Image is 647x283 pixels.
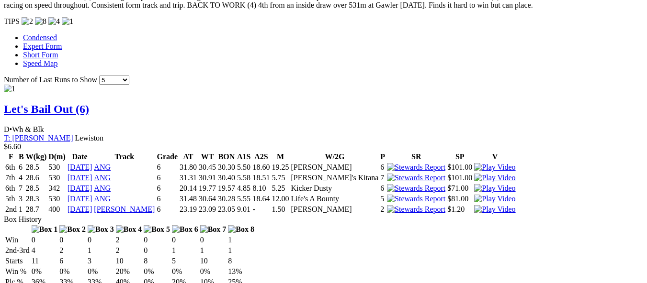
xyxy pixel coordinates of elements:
[380,173,386,183] td: 7
[474,205,515,214] img: Play Video
[18,152,24,162] th: B
[156,152,178,162] th: Grade
[23,33,57,42] a: Condensed
[5,267,30,276] td: Win %
[31,256,58,266] td: 11
[48,205,66,214] td: 400
[227,235,255,245] td: 1
[179,152,197,162] th: AT
[271,163,289,172] td: 19.25
[87,267,114,276] td: 0%
[5,184,17,193] td: 6th
[387,163,445,172] img: Stewards Report
[171,256,199,266] td: 5
[93,152,155,162] th: Track
[59,225,86,234] img: Box 2
[447,205,473,214] td: $1.20
[447,194,473,204] td: $81.00
[23,42,62,50] a: Expert Form
[380,184,386,193] td: 6
[290,173,379,183] td: [PERSON_NAME]'s Kitana
[59,256,86,266] td: 6
[290,152,379,162] th: W/2G
[59,267,86,276] td: 0%
[474,184,515,193] img: Play Video
[4,134,73,142] a: T: [PERSON_NAME]
[200,256,227,266] td: 10
[198,163,216,172] td: 30.45
[5,194,17,204] td: 5th
[228,225,254,234] img: Box 8
[198,152,216,162] th: WT
[227,256,255,266] td: 8
[271,205,289,214] td: 1.50
[87,256,114,266] td: 3
[474,163,515,171] a: View replay
[271,152,289,162] th: M
[227,267,255,276] td: 13%
[4,103,89,115] a: Let's Bail Out (6)
[380,205,386,214] td: 2
[237,163,251,172] td: 5.50
[143,256,170,266] td: 8
[68,205,92,213] a: [DATE]
[87,246,114,255] td: 1
[23,59,57,67] a: Speed Map
[217,152,236,162] th: BON
[252,205,270,214] td: -
[179,163,197,172] td: 31.80
[59,246,86,255] td: 2
[18,184,24,193] td: 7
[10,125,12,133] span: •
[25,163,47,172] td: 28.5
[474,195,515,203] img: Play Video
[290,194,379,204] td: Life's A Bounty
[474,205,515,213] a: View replay
[200,235,227,245] td: 0
[68,163,92,171] a: [DATE]
[252,194,270,204] td: 18.64
[31,267,58,276] td: 0%
[387,184,445,193] img: Stewards Report
[447,184,473,193] td: $71.00
[200,267,227,276] td: 0%
[217,205,236,214] td: 23.05
[18,173,24,183] td: 4
[447,152,473,162] th: SP
[4,76,97,84] span: Number of Last Runs to Show
[474,195,515,203] a: View replay
[474,163,515,172] img: Play Video
[59,235,86,245] td: 0
[447,163,473,172] td: $101.00
[94,163,111,171] a: ANG
[171,246,199,255] td: 1
[68,195,92,203] a: [DATE]
[156,163,178,172] td: 6
[474,152,516,162] th: V
[237,205,251,214] td: 9.01
[179,194,197,204] td: 31.48
[380,194,386,204] td: 5
[18,205,24,214] td: 1
[290,163,379,172] td: [PERSON_NAME]
[179,205,197,214] td: 23.19
[252,163,270,172] td: 18.60
[290,205,379,214] td: [PERSON_NAME]
[25,184,47,193] td: 28.5
[143,267,170,276] td: 0%
[387,174,445,182] img: Stewards Report
[48,173,66,183] td: 530
[48,152,66,162] th: D(m)
[252,173,270,183] td: 18.51
[48,194,66,204] td: 530
[474,174,515,182] img: Play Video
[143,235,170,245] td: 0
[380,163,386,172] td: 6
[5,205,17,214] td: 2nd
[156,173,178,183] td: 6
[447,173,473,183] td: $101.00
[156,205,178,214] td: 6
[143,246,170,255] td: 0
[116,225,142,234] img: Box 4
[200,246,227,255] td: 1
